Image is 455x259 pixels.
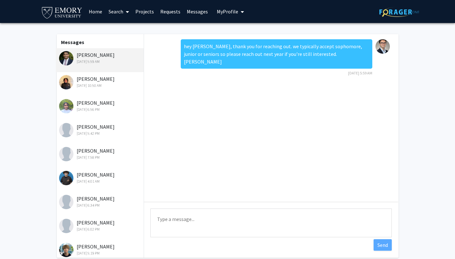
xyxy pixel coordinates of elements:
[59,250,142,256] div: [DATE] 5:19 PM
[348,71,372,75] span: [DATE] 5:59 AM
[217,8,238,15] span: My Profile
[59,99,142,112] div: [PERSON_NAME]
[59,75,142,88] div: [PERSON_NAME]
[59,123,73,137] img: Shourya Soni
[59,243,73,257] img: Nicholas Merlo
[59,195,142,208] div: [PERSON_NAME]
[59,202,142,208] div: [DATE] 6:34 PM
[379,7,419,17] img: ForagerOne Logo
[59,83,142,88] div: [DATE] 10:50 AM
[59,243,142,256] div: [PERSON_NAME]
[59,147,73,161] img: Anvi Madhavan
[59,226,142,232] div: [DATE] 6:02 PM
[181,39,372,69] div: hey [PERSON_NAME], thank you for reaching out. we typically accept sophomore, junior or seniors s...
[59,123,142,136] div: [PERSON_NAME]
[59,219,73,233] img: Aaron Pan
[59,51,142,65] div: [PERSON_NAME]
[61,39,84,45] b: Messages
[59,179,142,184] div: [DATE] 4:01 AM
[59,171,73,185] img: Antonio Torres
[184,0,211,23] a: Messages
[59,75,73,89] img: Gabriel Santiago
[59,171,142,184] div: [PERSON_NAME]
[59,147,142,160] div: [PERSON_NAME]
[150,209,392,237] textarea: Message
[41,5,83,19] img: Emory University Logo
[132,0,157,23] a: Projects
[105,0,132,23] a: Search
[59,219,142,232] div: [PERSON_NAME]
[375,39,390,54] img: Charles Bou-Nader
[157,0,184,23] a: Requests
[374,239,392,251] button: Send
[59,131,142,136] div: [DATE] 5:42 PM
[59,155,142,160] div: [DATE] 7:58 PM
[59,99,73,113] img: Vaahini Badre Narayanan
[59,59,142,65] div: [DATE] 5:59 AM
[86,0,105,23] a: Home
[5,230,27,254] iframe: Chat
[59,107,142,112] div: [DATE] 6:56 PM
[59,195,73,209] img: Kelsi Mohs
[59,51,73,65] img: Krish Patel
